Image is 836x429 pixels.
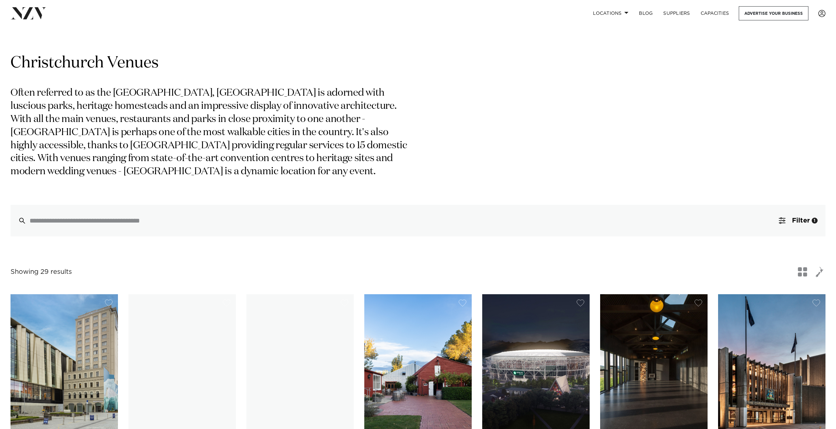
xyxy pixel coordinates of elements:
[588,6,634,20] a: Locations
[11,53,825,74] h1: Christchurch Venues
[11,267,72,277] div: Showing 29 results
[11,7,46,19] img: nzv-logo.png
[812,218,818,224] div: 1
[634,6,658,20] a: BLOG
[792,217,810,224] span: Filter
[11,87,417,179] p: Often referred to as the [GEOGRAPHIC_DATA], [GEOGRAPHIC_DATA] is adorned with luscious parks, her...
[771,205,825,236] button: Filter1
[658,6,695,20] a: SUPPLIERS
[695,6,734,20] a: Capacities
[739,6,808,20] a: Advertise your business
